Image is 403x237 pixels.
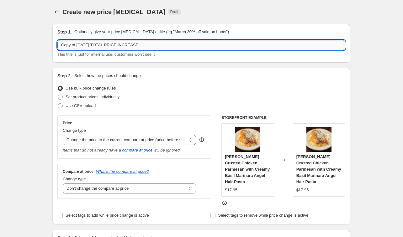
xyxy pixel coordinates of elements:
[63,128,86,133] span: Change type
[225,187,237,193] div: $17.95
[57,29,72,35] h2: Step 1.
[122,148,152,152] button: compare at price
[57,73,72,79] h2: Step 2.
[63,169,93,174] h3: Compare at price
[63,121,72,126] h3: Price
[221,115,345,120] h6: STOREFRONT EXAMPLE
[170,9,178,14] span: Draft
[57,52,155,57] span: This title is just for internal use, customers won't see it
[66,86,116,90] span: Use bulk price change rules
[63,177,86,181] span: Change type
[66,213,149,218] span: Select tags to add while price change is active
[52,8,61,16] button: Price change jobs
[57,40,345,50] input: 30% off holiday sale
[218,213,309,218] span: Select tags to remove while price change is active
[66,103,96,108] span: Use CSV upload
[96,169,149,174] button: What's the compare at price?
[235,127,260,152] img: Chicken-Parmesan-2_80x.jpg
[66,95,119,99] span: Set product prices individually
[63,148,121,152] i: Items that do not already have a
[74,29,229,35] p: Optionally give your price [MEDICAL_DATA] a title (eg "March 30% off sale on boots")
[154,148,181,152] i: will be ignored.
[296,187,309,193] div: $17.95
[296,154,341,184] span: [PERSON_NAME] Crusted Chicken Parmesan with Creamy Basil Marinara Angel Hair Pasta
[74,73,141,79] p: Select how the prices should change
[225,154,270,184] span: [PERSON_NAME] Crusted Chicken Parmesan with Creamy Basil Marinara Angel Hair Pasta
[306,127,331,152] img: Chicken-Parmesan-2_80x.jpg
[62,8,165,15] span: Create new price [MEDICAL_DATA]
[199,137,205,143] div: help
